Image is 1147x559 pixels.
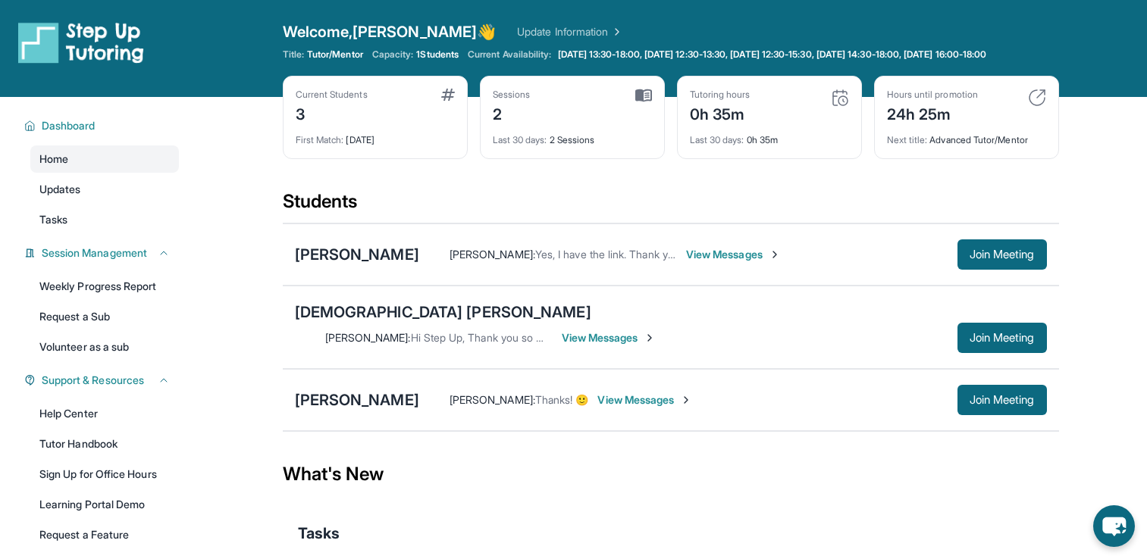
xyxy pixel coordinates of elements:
[562,330,657,345] span: View Messages
[39,151,68,167] span: Home
[970,250,1035,259] span: Join Meeting
[36,373,170,388] button: Support & Resources
[39,182,81,197] span: Updates
[635,89,652,102] img: card
[644,332,656,344] img: Chevron-Right
[296,101,368,125] div: 3
[30,430,179,458] a: Tutor Handbook
[283,48,304,61] span: Title:
[298,523,340,544] span: Tasks
[283,441,1059,507] div: What's New
[690,101,751,125] div: 0h 35m
[493,89,531,101] div: Sessions
[411,331,1073,344] span: Hi Step Up, Thank you so much for all your efforts and this amazing opportunity for [DEMOGRAPHIC_...
[30,333,179,361] a: Volunteer as a sub
[39,212,67,227] span: Tasks
[493,101,531,125] div: 2
[30,176,179,203] a: Updates
[887,89,978,101] div: Hours until promotion
[30,273,179,300] a: Weekly Progress Report
[441,89,455,101] img: card
[36,245,170,261] button: Session Management
[30,303,179,330] a: Request a Sub
[690,89,751,101] div: Tutoring hours
[450,248,535,261] span: [PERSON_NAME] :
[887,101,978,125] div: 24h 25m
[535,393,589,406] span: Thanks! 🙂
[295,244,419,265] div: [PERSON_NAME]
[957,385,1047,415] button: Join Meeting
[887,134,928,145] span: Next title :
[18,21,144,64] img: logo
[30,461,179,488] a: Sign Up for Office Hours
[36,118,170,133] button: Dashboard
[686,247,781,262] span: View Messages
[42,373,144,388] span: Support & Resources
[558,48,987,61] span: [DATE] 13:30-18:00, [DATE] 12:30-13:30, [DATE] 12:30-15:30, [DATE] 14:30-18:00, [DATE] 16:00-18:00
[283,21,497,42] span: Welcome, [PERSON_NAME] 👋
[325,331,411,344] span: [PERSON_NAME] :
[680,394,692,406] img: Chevron-Right
[296,125,455,146] div: [DATE]
[957,323,1047,353] button: Join Meeting
[970,333,1035,342] span: Join Meeting
[1028,89,1046,107] img: card
[690,125,849,146] div: 0h 35m
[555,48,990,61] a: [DATE] 13:30-18:00, [DATE] 12:30-13:30, [DATE] 12:30-15:30, [DATE] 14:30-18:00, [DATE] 16:00-18:00
[493,134,547,145] span: Last 30 days :
[450,393,535,406] span: [PERSON_NAME] :
[30,521,179,548] a: Request a Feature
[42,118,96,133] span: Dashboard
[30,206,179,233] a: Tasks
[30,491,179,518] a: Learning Portal Demo
[468,48,551,61] span: Current Availability:
[30,145,179,173] a: Home
[690,134,744,145] span: Last 30 days :
[957,239,1047,270] button: Join Meeting
[372,48,414,61] span: Capacity:
[493,125,652,146] div: 2 Sessions
[608,24,623,39] img: Chevron Right
[970,395,1035,404] span: Join Meeting
[769,248,781,261] img: Chevron-Right
[283,189,1059,223] div: Students
[831,89,849,107] img: card
[296,89,368,101] div: Current Students
[42,245,147,261] span: Session Management
[416,48,459,61] span: 1 Students
[535,248,727,261] span: Yes, I have the link. Thank you so much!
[887,125,1046,146] div: Advanced Tutor/Mentor
[517,24,623,39] a: Update Information
[295,389,419,411] div: [PERSON_NAME]
[296,134,344,145] span: First Match :
[1093,505,1135,547] button: chat-button
[597,392,692,408] span: View Messages
[295,301,591,323] div: [DEMOGRAPHIC_DATA] [PERSON_NAME]
[307,48,363,61] span: Tutor/Mentor
[30,400,179,427] a: Help Center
